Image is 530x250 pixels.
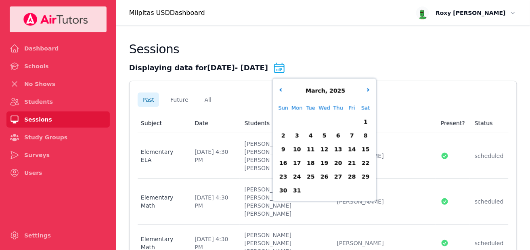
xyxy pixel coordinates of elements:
span: 23 [278,171,289,183]
div: Choose Monday March 03 of 2025 [290,129,304,143]
div: Choose Wednesday April 02 of 2025 [318,184,331,197]
span: 29 [360,171,371,183]
div: Choose Wednesday March 26 of 2025 [318,170,331,184]
a: Students [6,94,110,110]
li: [PERSON_NAME] [245,239,327,247]
a: Schools [6,58,110,74]
div: Elementary ELA [141,148,185,164]
span: 22 [360,158,371,169]
span: 24 [291,171,303,183]
span: 31 [291,185,303,196]
th: Students [240,113,332,133]
tr: Elementary ELA[DATE] 4:30 PM[PERSON_NAME] [PERSON_NAME][PERSON_NAME][PERSON_NAME][PERSON_NAME]sch... [138,133,509,179]
div: Choose Wednesday March 12 of 2025 [318,143,331,156]
a: Surveys [6,147,110,163]
div: Choose Tuesday April 01 of 2025 [304,184,318,197]
div: Choose Thursday March 27 of 2025 [331,170,345,184]
div: Choose Tuesday March 25 of 2025 [304,170,318,184]
a: Dashboard [6,40,110,57]
button: Future [165,92,193,107]
tr: Elementary Math[DATE] 4:30 PM[PERSON_NAME][PERSON_NAME][PERSON_NAME] [PERSON_NAME][PERSON_NAME]sc... [138,179,509,225]
div: Choose Thursday March 06 of 2025 [331,129,345,143]
div: Choose Thursday March 13 of 2025 [331,143,345,156]
a: Study Groups [6,129,110,145]
div: Tue [304,101,318,115]
span: 9 [278,144,289,155]
th: Date [190,113,240,133]
span: 3 [291,130,303,141]
div: Choose Saturday March 01 of 2025 [359,115,373,129]
a: Sessions [6,111,110,128]
div: Choose Saturday March 08 of 2025 [359,129,373,143]
div: Choose Wednesday February 26 of 2025 [318,115,331,129]
li: [PERSON_NAME] [PERSON_NAME] [245,140,327,156]
span: 25 [305,171,316,183]
nav: Tabs [138,92,216,107]
li: [PERSON_NAME] [PERSON_NAME] [245,202,327,218]
div: [PERSON_NAME] [337,152,432,160]
div: [DATE] 4:30 PM [195,193,235,210]
th: Tutor [332,113,436,133]
div: [PERSON_NAME] [337,197,432,206]
li: [PERSON_NAME] [245,156,327,164]
span: 19 [319,158,330,169]
img: Your Company [23,13,88,26]
div: Choose Friday March 21 of 2025 [345,156,359,170]
span: 6 [333,130,344,141]
span: 5 [319,130,330,141]
span: 13 [333,144,344,155]
span: 1 [360,116,371,128]
span: 15 [360,144,371,155]
div: Choose Monday March 10 of 2025 [290,143,304,156]
div: Choose Sunday March 16 of 2025 [277,156,290,170]
th: Subject [138,113,190,133]
div: Choose Monday February 24 of 2025 [290,115,304,129]
a: Settings [6,227,110,244]
span: 28 [346,171,358,183]
div: Sun [277,101,290,115]
div: Choose Friday February 28 of 2025 [345,115,359,129]
span: 11 [305,144,316,155]
div: Choose Wednesday March 19 of 2025 [318,156,331,170]
div: Choose Sunday March 02 of 2025 [277,129,290,143]
span: 14 [346,144,358,155]
th: Present? [436,113,470,133]
span: scheduled [475,240,504,246]
button: Past [138,92,159,107]
a: Users [6,165,110,181]
div: Mon [290,101,304,115]
div: Choose Friday April 04 of 2025 [345,184,359,197]
span: 4 [305,130,316,141]
div: Choose Friday March 07 of 2025 [345,129,359,143]
span: 8 [360,130,371,141]
button: All [200,92,216,107]
span: 2025 [328,88,346,94]
span: 16 [278,158,289,169]
span: 20 [333,158,344,169]
div: Choose Sunday February 23 of 2025 [277,115,290,129]
div: [PERSON_NAME] [337,239,432,247]
span: 27 [333,171,344,183]
span: 26 [319,171,330,183]
div: Choose Sunday March 23 of 2025 [277,170,290,184]
span: 12 [319,144,330,155]
div: Choose Thursday February 27 of 2025 [331,115,345,129]
div: Choose Saturday April 05 of 2025 [359,184,373,197]
div: Choose Monday March 24 of 2025 [290,170,304,184]
div: Choose Friday March 28 of 2025 [345,170,359,184]
li: [PERSON_NAME] [245,193,327,202]
div: Choose Sunday March 09 of 2025 [277,143,290,156]
span: scheduled [475,153,504,159]
span: 21 [346,158,358,169]
div: Choose Thursday April 03 of 2025 [331,184,345,197]
div: Thu [331,101,345,115]
span: March [304,88,326,94]
span: scheduled [475,198,504,205]
div: Wed [318,101,331,115]
div: Choose Wednesday March 05 of 2025 [318,129,331,143]
div: Choose Saturday March 22 of 2025 [359,156,373,170]
span: 7 [346,130,358,141]
span: 10 [291,144,303,155]
div: Displaying data for [DATE] - [DATE] [129,61,517,74]
div: Choose Monday March 31 of 2025 [290,184,304,197]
